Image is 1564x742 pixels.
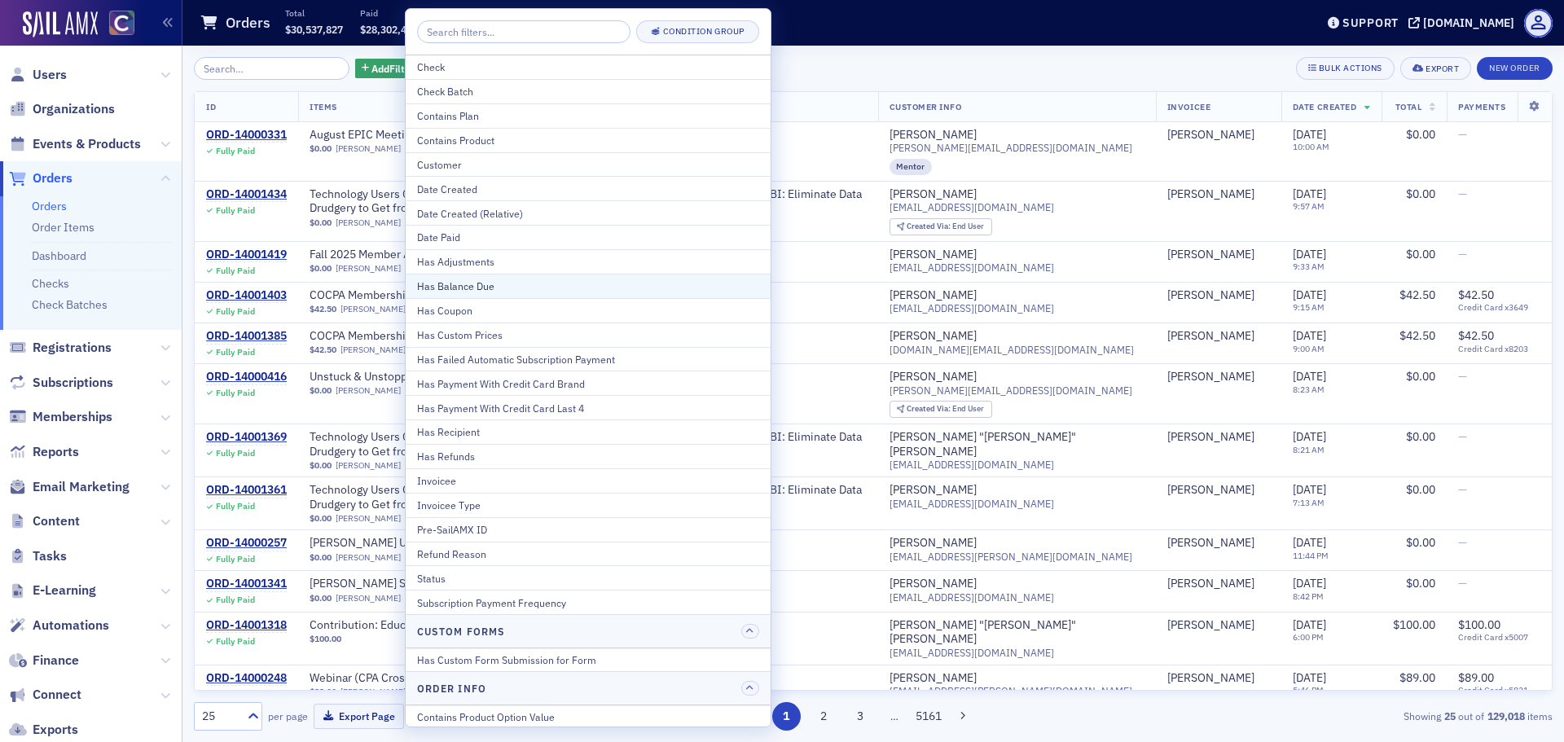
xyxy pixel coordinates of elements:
[417,133,759,147] div: Contains Product
[32,220,94,235] a: Order Items
[33,443,79,461] span: Reports
[32,297,108,312] a: Check Batches
[1167,430,1254,445] div: [PERSON_NAME]
[1524,9,1553,37] span: Profile
[1406,369,1435,384] span: $0.00
[1167,248,1254,262] div: [PERSON_NAME]
[417,571,759,586] div: Status
[206,187,287,202] a: ORD-14001434
[9,100,115,118] a: Organizations
[371,61,415,76] span: Add Filter
[206,430,287,445] a: ORD-14001369
[890,536,977,551] div: [PERSON_NAME]
[890,401,992,418] div: Created Via: End User
[406,395,771,419] button: Has Payment With Credit Card Last 4
[907,222,984,231] div: End User
[226,13,270,33] h1: Orders
[417,595,759,610] div: Subscription Payment Frequency
[310,329,515,344] span: COCPA Membership
[310,370,706,384] span: Unstuck & Unstoppable: Introducing the COCPA Coaching Collaborative (CCC)
[9,582,96,599] a: E-Learning
[206,329,287,344] a: ORD-14001385
[406,128,771,152] button: Contains Product
[417,182,759,196] div: Date Created
[846,702,875,731] button: 3
[310,483,867,511] a: Technology Users Group Presents: Driving Better Decisions with Microsoft Fabric & Power BI: Elimi...
[310,217,332,228] span: $0.00
[890,430,1144,459] div: [PERSON_NAME] "[PERSON_NAME]" [PERSON_NAME]
[1319,64,1382,72] div: Bulk Actions
[9,169,72,187] a: Orders
[890,483,977,498] div: [PERSON_NAME]
[890,384,1132,397] span: [PERSON_NAME][EMAIL_ADDRESS][DOMAIN_NAME]
[310,101,337,112] span: Items
[33,617,109,634] span: Automations
[772,702,801,731] button: 1
[406,103,771,128] button: Contains Plan
[310,618,667,633] a: Contribution: Educational Foundation (Subscription Donation) (Annual)
[310,143,332,154] span: $0.00
[9,721,78,739] a: Exports
[907,403,952,414] span: Created Via :
[406,468,771,493] button: Invoicee
[206,288,287,303] a: ORD-14001403
[206,248,287,262] a: ORD-14001419
[310,536,750,551] a: [PERSON_NAME] Understanding and Testing General Information Technology Controls
[206,483,287,498] a: ORD-14001361
[417,652,759,667] div: Has Custom Form Submission for Form
[890,329,977,344] a: [PERSON_NAME]
[1167,577,1254,591] a: [PERSON_NAME]
[406,200,771,225] button: Date Created (Relative)
[417,254,759,269] div: Has Adjustments
[1167,288,1254,303] div: [PERSON_NAME]
[1423,15,1514,30] div: [DOMAIN_NAME]
[890,201,1054,213] span: [EMAIL_ADDRESS][DOMAIN_NAME]
[9,339,112,357] a: Registrations
[360,23,418,36] span: $28,302,457
[216,347,255,358] div: Fully Paid
[9,408,112,426] a: Memberships
[1406,127,1435,142] span: $0.00
[310,577,627,591] a: [PERSON_NAME] Six Common Barriers to Investment Success
[285,23,343,36] span: $30,537,827
[1167,329,1254,344] a: [PERSON_NAME]
[1458,429,1467,444] span: —
[310,288,515,303] span: COCPA Membership
[1167,536,1254,551] a: [PERSON_NAME]
[9,686,81,704] a: Connect
[417,424,759,439] div: Has Recipient
[417,20,630,43] input: Search filters...
[340,687,406,697] a: [PERSON_NAME]
[417,401,759,415] div: Has Payment With Credit Card Last 4
[890,261,1054,274] span: [EMAIL_ADDRESS][DOMAIN_NAME]
[417,376,759,391] div: Has Payment With Credit Card Brand
[23,11,98,37] img: SailAMX
[1167,187,1254,202] a: [PERSON_NAME]
[206,128,287,143] a: ORD-14000331
[9,374,113,392] a: Subscriptions
[33,374,113,392] span: Subscriptions
[406,347,771,371] button: Has Failed Automatic Subscription Payment
[406,590,771,614] button: Subscription Payment Frequency
[216,448,255,459] div: Fully Paid
[417,327,759,342] div: Has Custom Prices
[406,565,771,590] button: Status
[9,617,109,634] a: Automations
[310,288,515,303] a: COCPA Membership (Monthly)
[310,671,552,686] a: Webinar (CPA Crossings): Yellow Book Ethics🗓️
[1167,618,1254,633] a: [PERSON_NAME]
[890,618,1144,647] a: [PERSON_NAME] "[PERSON_NAME]" [PERSON_NAME]
[890,577,977,591] div: [PERSON_NAME]
[1296,57,1395,80] button: Bulk Actions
